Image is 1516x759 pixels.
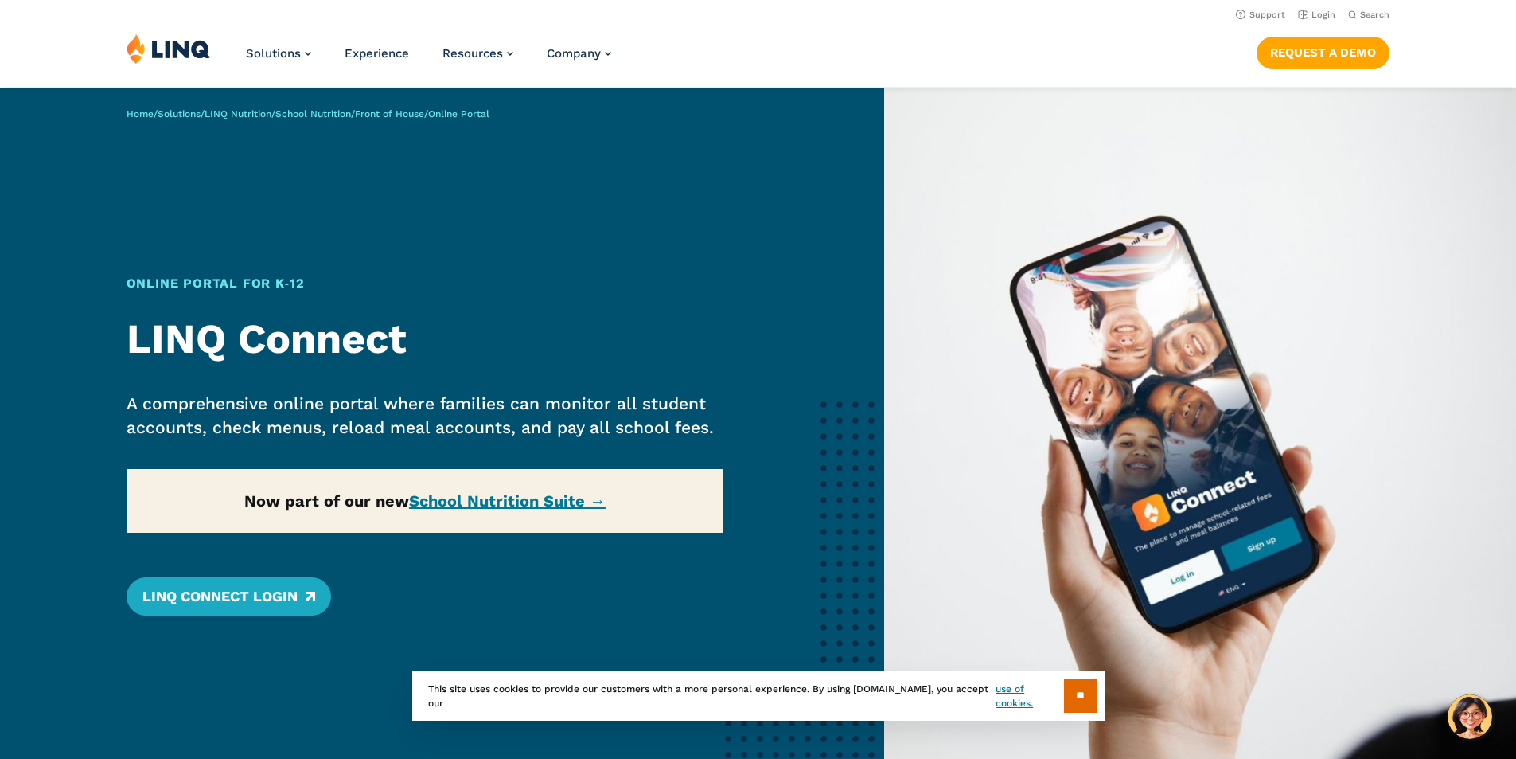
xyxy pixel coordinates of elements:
[428,108,489,119] span: Online Portal
[547,46,611,61] a: Company
[409,491,606,511] a: School Nutrition Suite →
[345,46,409,61] a: Experience
[127,108,154,119] a: Home
[1236,10,1285,20] a: Support
[1348,9,1389,21] button: Open Search Bar
[547,46,601,61] span: Company
[127,274,724,293] h1: Online Portal for K‑12
[127,577,331,616] a: LINQ Connect Login
[442,46,513,61] a: Resources
[1360,10,1389,20] span: Search
[158,108,201,119] a: Solutions
[246,33,611,86] nav: Primary Navigation
[127,392,724,440] p: A comprehensive online portal where families can monitor all student accounts, check menus, reloa...
[127,108,489,119] span: / / / / /
[205,108,271,119] a: LINQ Nutrition
[244,491,606,511] strong: Now part of our new
[1298,10,1335,20] a: Login
[1257,37,1389,68] a: Request a Demo
[442,46,503,61] span: Resources
[1257,33,1389,68] nav: Button Navigation
[127,315,407,363] strong: LINQ Connect
[412,671,1105,721] div: This site uses cookies to provide our customers with a more personal experience. By using [DOMAIN...
[127,33,211,64] img: LINQ | K‑12 Software
[246,46,301,61] span: Solutions
[1448,694,1492,739] button: Hello, have a question? Let’s chat.
[355,108,424,119] a: Front of House
[996,682,1063,710] a: use of cookies.
[275,108,351,119] a: School Nutrition
[246,46,311,61] a: Solutions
